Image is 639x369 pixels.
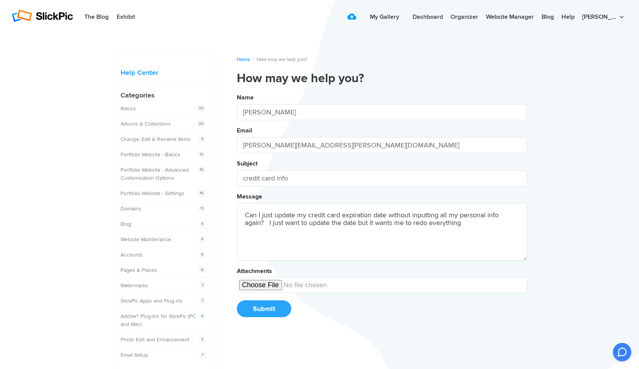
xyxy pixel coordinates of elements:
label: Message [237,193,262,200]
a: Accounts [121,252,143,258]
span: 11 [198,205,206,212]
a: Help Center [121,68,158,77]
a: Photo Edit and Enhancement [121,336,189,343]
span: 9 [198,135,206,143]
input: Your Subject [237,170,527,186]
span: 4 [198,220,206,228]
a: Watermarks [121,282,148,289]
span: 12 [197,151,206,158]
a: Pages & Places [121,267,157,273]
label: Email [237,127,252,134]
a: Blog [121,221,131,227]
span: 7 [199,351,206,359]
input: Your Email [237,137,527,153]
a: Domains [121,205,141,212]
input: Your Name [237,104,527,120]
span: 7 [199,297,206,304]
span: 3 [198,336,206,343]
a: Albums & Collections [121,121,171,127]
a: Adobe® Plug-Ins for SlickPic (PC and Mac) [121,313,196,328]
a: Portfolio Website - Settings [121,190,184,197]
span: / [253,56,254,63]
span: 22 [196,120,206,127]
a: Website Maintenance [121,236,171,243]
label: Subject [237,160,258,167]
input: undefined [237,278,527,293]
span: How may we help you? [257,56,307,63]
span: 4 [198,235,206,243]
span: 22 [196,104,206,112]
a: Basics [121,105,136,112]
span: 8 [198,266,206,274]
a: SlickPic Apps and Plug-ins [121,298,183,304]
span: 8 [198,251,206,258]
h4: Categories [121,90,208,101]
h1: How may we help you? [237,71,527,86]
a: Portfolio Website - Basics [121,151,180,158]
span: 10 [197,166,206,174]
a: Home [237,56,250,63]
button: NameEmailSubjectMessageAttachmentsSubmit [237,91,527,325]
a: Change, Edit & Rename Items [121,136,191,142]
button: Submit [237,300,291,317]
a: Portfolio Website - Advanced Customization Options [121,167,189,181]
a: Email Setup [121,352,148,358]
span: 7 [199,281,206,289]
label: Name [237,94,254,101]
label: Attachments [237,267,272,275]
span: 16 [197,189,206,197]
span: 6 [198,312,206,320]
